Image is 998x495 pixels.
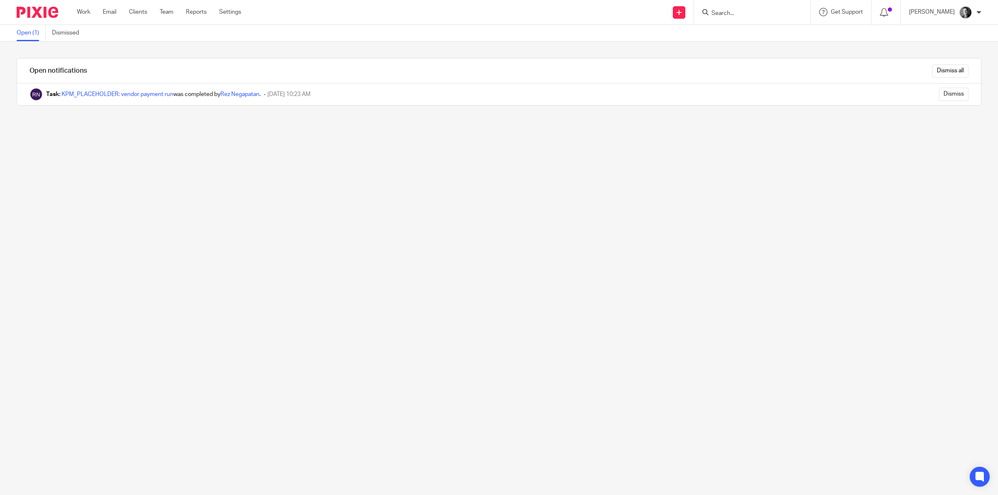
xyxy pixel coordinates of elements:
img: Pixie [17,7,58,18]
input: Dismiss all [932,64,968,78]
a: Email [103,8,116,16]
a: Work [77,8,90,16]
a: KPM_PLACEHOLDER: vendor payment run [62,91,173,97]
b: Task: [46,91,60,97]
input: Dismiss [939,88,968,101]
input: Search [711,10,786,17]
h1: Open notifications [30,66,87,75]
a: Team [160,8,173,16]
img: Rez Negapatan [30,88,43,101]
a: Clients [129,8,147,16]
a: Open (1) [17,25,46,41]
a: Dismissed [52,25,85,41]
a: Reports [186,8,207,16]
div: was completed by . [46,90,261,99]
p: [PERSON_NAME] [909,8,955,16]
span: [DATE] 10:23 AM [267,91,311,97]
img: DSC_9061-3.jpg [959,6,972,19]
span: Get Support [831,9,863,15]
a: Settings [219,8,241,16]
a: Rez Negapatan [220,91,259,97]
